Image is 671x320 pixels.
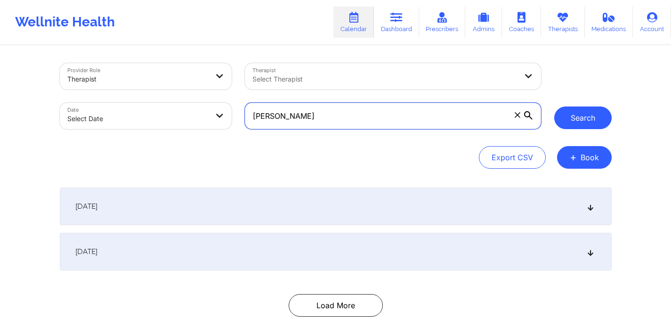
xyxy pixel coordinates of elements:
[557,146,612,169] button: +Book
[374,7,419,38] a: Dashboard
[245,103,541,129] input: Search Appointments
[419,7,466,38] a: Prescribers
[75,247,97,256] span: [DATE]
[289,294,383,317] button: Load More
[585,7,633,38] a: Medications
[465,7,502,38] a: Admins
[633,7,671,38] a: Account
[67,108,209,129] div: Select Date
[541,7,585,38] a: Therapists
[502,7,541,38] a: Coaches
[479,146,546,169] button: Export CSV
[333,7,374,38] a: Calendar
[570,155,577,160] span: +
[554,107,612,129] button: Search
[67,69,209,90] div: Therapist
[75,202,97,211] span: [DATE]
